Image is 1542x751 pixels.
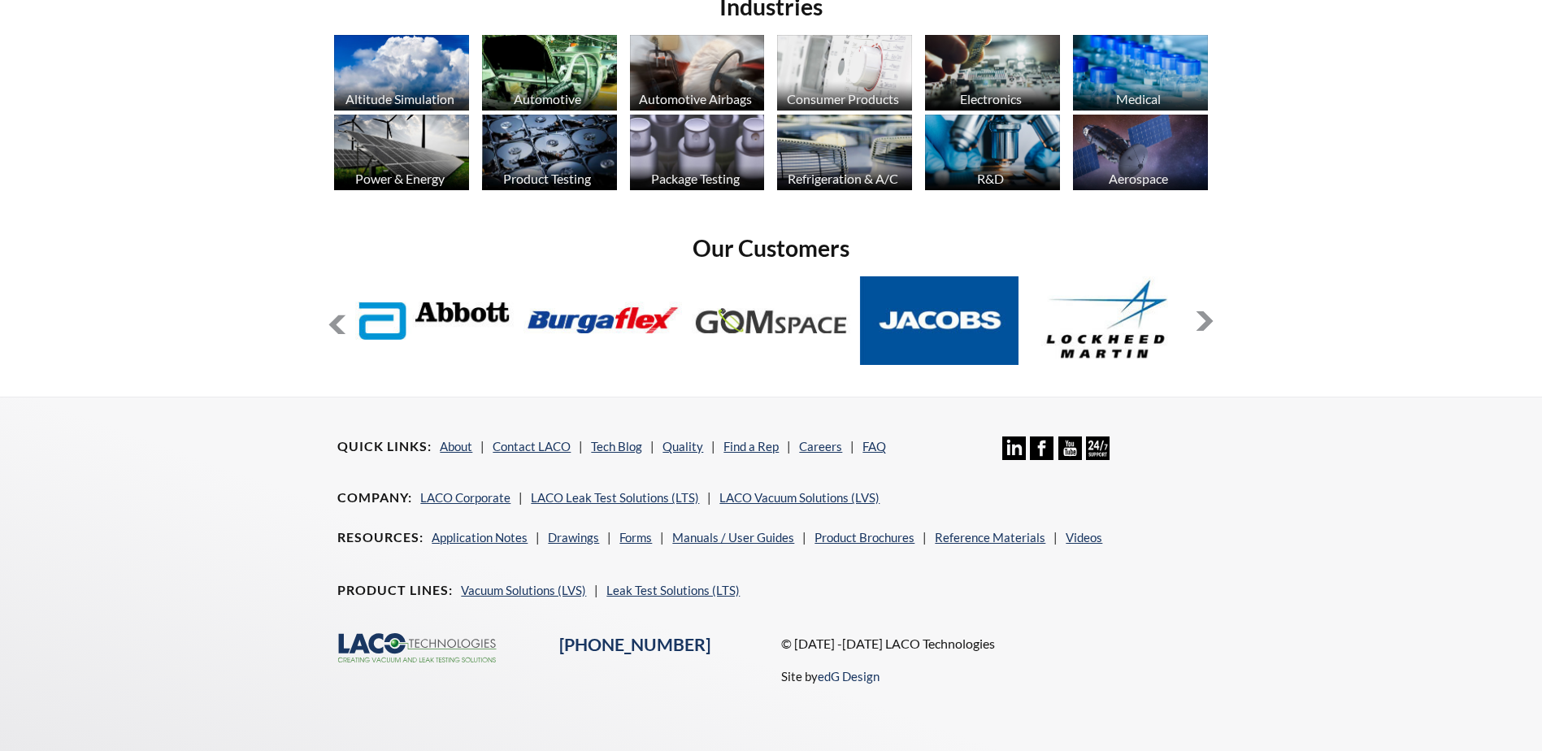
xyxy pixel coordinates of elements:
[531,490,699,505] a: LACO Leak Test Solutions (LTS)
[334,35,469,115] a: Altitude Simulation
[925,35,1060,115] a: Electronics
[337,438,432,455] h4: Quick Links
[672,530,794,545] a: Manuals / User Guides
[630,35,765,115] a: Automotive Airbags
[1071,171,1206,186] div: Aerospace
[1073,115,1208,190] img: Artboard_1.jpg
[332,91,467,106] div: Altitude Simulation
[777,115,912,194] a: Refrigeration & A/C
[328,233,1214,263] h2: Our Customers
[1073,35,1208,115] a: Medical
[1073,115,1208,194] a: Aerospace
[923,171,1058,186] div: R&D
[334,115,469,190] img: industry_Power-2_670x376.jpg
[440,439,472,454] a: About
[925,115,1060,190] img: industry_R_D_670x376.jpg
[777,115,912,190] img: industry_HVAC_670x376.jpg
[606,583,740,597] a: Leak Test Solutions (LTS)
[1028,276,1187,365] img: Lockheed-Martin.jpg
[332,171,467,186] div: Power & Energy
[591,439,642,454] a: Tech Blog
[334,35,469,111] img: industry_AltitudeSim_670x376.jpg
[630,115,765,194] a: Package Testing
[925,35,1060,111] img: industry_Electronics_670x376.jpg
[432,530,528,545] a: Application Notes
[781,666,880,686] p: Site by
[630,35,765,111] img: industry_Auto-Airbag_670x376.jpg
[862,439,886,454] a: FAQ
[1086,436,1110,460] img: 24/7 Support Icon
[814,530,914,545] a: Product Brochures
[692,276,850,365] img: GOM-Space.jpg
[777,35,912,111] img: industry_Consumer_670x376.jpg
[1086,448,1110,462] a: 24/7 Support
[523,276,682,365] img: Burgaflex.jpg
[775,171,910,186] div: Refrigeration & A/C
[337,582,453,599] h4: Product Lines
[781,633,1205,654] p: © [DATE] -[DATE] LACO Technologies
[482,35,617,115] a: Automotive
[1066,530,1102,545] a: Videos
[662,439,703,454] a: Quality
[1073,35,1208,111] img: industry_Medical_670x376.jpg
[799,439,842,454] a: Careers
[548,530,599,545] a: Drawings
[925,115,1060,194] a: R&D
[493,439,571,454] a: Contact LACO
[482,115,617,190] img: industry_ProductTesting_670x376.jpg
[337,529,424,546] h4: Resources
[480,91,615,106] div: Automotive
[818,669,880,684] a: edG Design
[482,115,617,194] a: Product Testing
[355,276,514,365] img: Abbott-Labs.jpg
[619,530,652,545] a: Forms
[628,91,763,106] div: Automotive Airbags
[719,490,880,505] a: LACO Vacuum Solutions (LVS)
[461,583,586,597] a: Vacuum Solutions (LVS)
[923,91,1058,106] div: Electronics
[482,35,617,111] img: industry_Automotive_670x376.jpg
[334,115,469,194] a: Power & Energy
[1071,91,1206,106] div: Medical
[337,489,412,506] h4: Company
[775,91,910,106] div: Consumer Products
[480,171,615,186] div: Product Testing
[628,171,763,186] div: Package Testing
[860,276,1019,365] img: Jacobs.jpg
[723,439,779,454] a: Find a Rep
[935,530,1045,545] a: Reference Materials
[420,490,510,505] a: LACO Corporate
[630,115,765,190] img: industry_Package_670x376.jpg
[559,634,710,655] a: [PHONE_NUMBER]
[777,35,912,115] a: Consumer Products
